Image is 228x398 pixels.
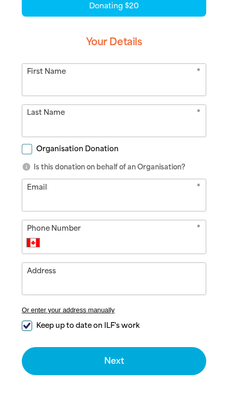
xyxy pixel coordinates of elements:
[36,144,119,154] span: Organisation Donation
[196,223,201,236] i: Required
[36,321,139,330] span: Keep up to date on ILF's work
[22,162,206,173] p: Is this donation on behalf of an Organisation?
[22,347,206,375] button: Next
[22,321,32,331] input: Keep up to date on ILF's work
[22,144,32,154] input: Organisation Donation
[22,162,31,171] i: info
[22,306,206,314] button: Or enter your address manually
[22,27,206,57] h3: Your Details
